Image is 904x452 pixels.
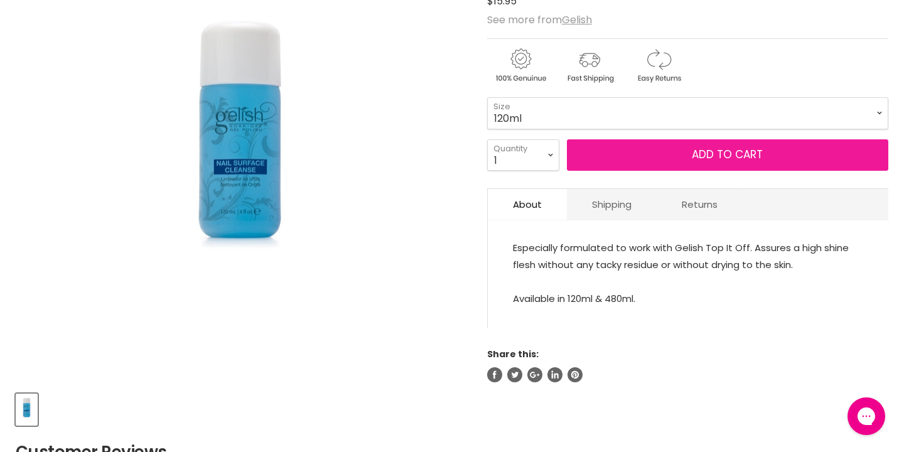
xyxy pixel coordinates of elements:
select: Quantity [487,139,559,171]
a: About [488,189,567,220]
img: shipping.gif [556,46,623,85]
a: Gelish [562,13,592,27]
span: See more from [487,13,592,27]
p: Especially formulated to work with Gelish Top It Off. Assures a high shine flesh without any tack... [513,239,863,309]
div: Product thumbnails [14,390,467,426]
img: genuine.gif [487,46,554,85]
a: Shipping [567,189,657,220]
button: Gelish Nail Surface Cleanser 480ml [16,394,38,426]
iframe: Gorgias live chat messenger [841,393,891,439]
a: Returns [657,189,743,220]
button: Add to cart [567,139,888,171]
aside: Share this: [487,348,888,382]
span: Share this: [487,348,539,360]
img: Gelish Nail Surface Cleanser 480ml [17,395,36,424]
img: returns.gif [625,46,692,85]
span: Add to cart [692,147,763,162]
